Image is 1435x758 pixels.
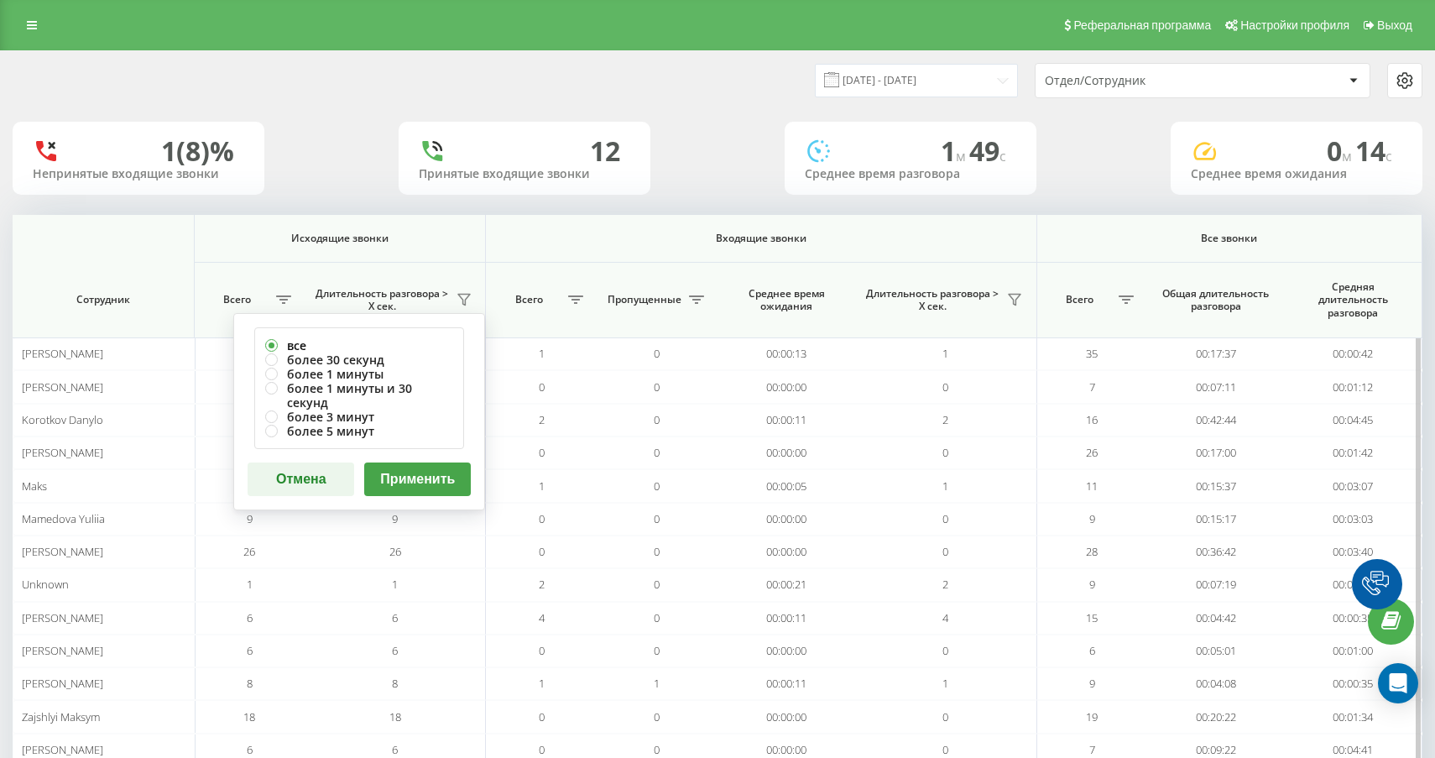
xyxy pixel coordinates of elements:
[732,287,841,313] span: Среднее время ожидания
[243,709,255,724] span: 18
[717,503,855,536] td: 00:00:00
[1285,536,1422,568] td: 00:03:40
[717,337,855,370] td: 00:00:13
[265,410,453,424] label: более 3 минут
[539,478,545,494] span: 1
[1161,287,1271,313] span: Общая длительность разговора
[22,577,69,592] span: Unknown
[1089,676,1095,691] span: 9
[717,700,855,733] td: 00:00:00
[999,147,1006,165] span: c
[1285,469,1422,502] td: 00:03:07
[1285,700,1422,733] td: 00:01:34
[654,346,660,361] span: 0
[22,709,100,724] span: Zajshlyi Maksym
[1355,133,1392,169] span: 14
[654,676,660,691] span: 1
[22,445,103,460] span: [PERSON_NAME]
[247,610,253,625] span: 6
[1147,700,1285,733] td: 00:20:22
[1045,74,1245,88] div: Отдел/Сотрудник
[392,643,398,658] span: 6
[654,709,660,724] span: 0
[243,544,255,559] span: 26
[247,643,253,658] span: 6
[654,643,660,658] span: 0
[654,412,660,427] span: 0
[539,346,545,361] span: 1
[942,643,948,658] span: 0
[654,610,660,625] span: 0
[539,379,545,395] span: 0
[717,602,855,635] td: 00:00:11
[590,135,620,167] div: 12
[942,445,948,460] span: 0
[1285,503,1422,536] td: 00:03:03
[22,346,103,361] span: [PERSON_NAME]
[969,133,1006,169] span: 49
[942,709,948,724] span: 0
[1086,412,1098,427] span: 16
[1086,445,1098,460] span: 26
[717,568,855,601] td: 00:00:21
[654,544,660,559] span: 0
[717,536,855,568] td: 00:00:00
[265,367,453,381] label: более 1 минуты
[29,293,177,306] span: Сотрудник
[419,167,630,181] div: Принятые входящие звонки
[247,577,253,592] span: 1
[392,511,398,526] span: 9
[1089,379,1095,395] span: 7
[1147,469,1285,502] td: 00:15:37
[654,478,660,494] span: 0
[1147,503,1285,536] td: 00:15:17
[539,511,545,526] span: 0
[942,676,948,691] span: 1
[247,742,253,757] span: 6
[1147,635,1285,667] td: 00:05:01
[1089,511,1095,526] span: 9
[717,437,855,469] td: 00:00:00
[247,676,253,691] span: 8
[33,167,244,181] div: Непринятые входящие звонки
[22,676,103,691] span: [PERSON_NAME]
[654,445,660,460] span: 0
[717,635,855,667] td: 00:00:00
[1285,568,1422,601] td: 00:02:26
[1089,742,1095,757] span: 7
[539,544,545,559] span: 0
[161,135,234,167] div: 1 (8)%
[539,709,545,724] span: 0
[22,379,103,395] span: [PERSON_NAME]
[654,742,660,757] span: 0
[1285,437,1422,469] td: 00:01:42
[22,643,103,658] span: [PERSON_NAME]
[539,676,545,691] span: 1
[942,346,948,361] span: 1
[1147,437,1285,469] td: 00:17:00
[494,293,562,306] span: Всего
[1240,18,1349,32] span: Настройки профиля
[1086,610,1098,625] span: 15
[942,412,948,427] span: 2
[539,610,545,625] span: 4
[1086,709,1098,724] span: 19
[1147,602,1285,635] td: 00:04:42
[942,511,948,526] span: 0
[1385,147,1392,165] span: c
[1147,568,1285,601] td: 00:07:19
[1285,635,1422,667] td: 00:01:00
[22,478,47,494] span: Maks
[389,709,401,724] span: 18
[217,232,463,245] span: Исходящие звонки
[1299,280,1407,320] span: Средняя длительность разговора
[942,544,948,559] span: 0
[1147,536,1285,568] td: 00:36:42
[605,293,684,306] span: Пропущенные
[248,463,354,496] button: Отмена
[22,412,103,427] span: Korotkov Danylo
[1147,667,1285,700] td: 00:04:08
[521,232,1001,245] span: Входящие звонки
[942,478,948,494] span: 1
[942,742,948,757] span: 0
